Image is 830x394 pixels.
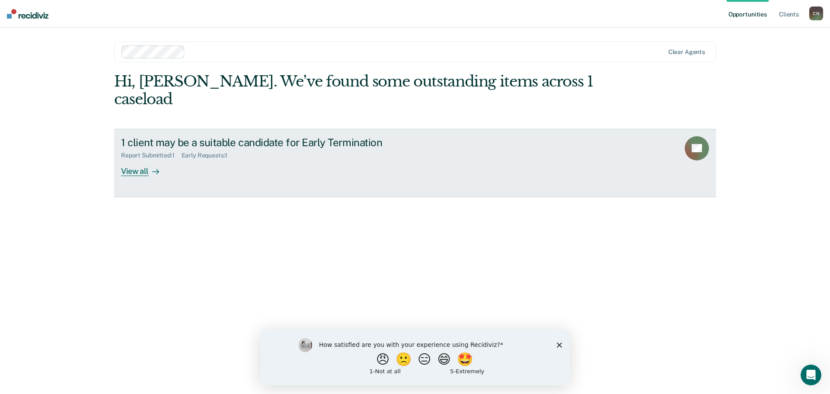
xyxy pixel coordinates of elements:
[7,9,48,19] img: Recidiviz
[668,48,705,56] div: Clear agents
[809,6,823,20] button: CN
[121,136,425,149] div: 1 client may be a suitable candidate for Early Termination
[114,129,716,197] a: 1 client may be a suitable candidate for Early TerminationReport Submitted:1Early Requests:1View all
[182,152,235,159] div: Early Requests : 1
[809,6,823,20] div: C N
[801,365,821,385] iframe: Intercom live chat
[121,152,182,159] div: Report Submitted : 1
[121,159,169,176] div: View all
[114,73,596,108] div: Hi, [PERSON_NAME]. We’ve found some outstanding items across 1 caseload
[260,330,570,385] iframe: Survey by Kim from Recidiviz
